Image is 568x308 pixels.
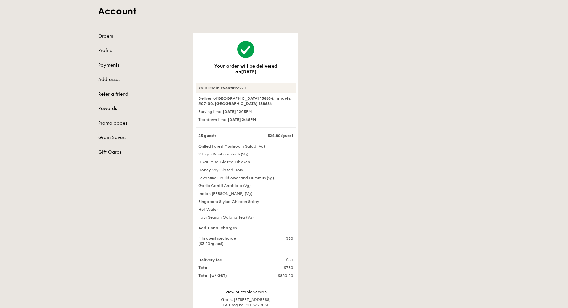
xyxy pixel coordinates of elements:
[98,149,185,155] a: Gift Cards
[223,109,252,114] strong: [DATE] 12:15PM
[194,236,263,246] div: Min guest surcharge ($3.20/guest)
[194,183,297,188] div: Garlic Confit Arrabiata (Vg)
[194,215,297,220] div: Four Season Oolong Tea (Vg)
[196,297,296,308] div: Grain, [STREET_ADDRESS] GST reg no: 201332903E
[198,96,291,106] strong: [GEOGRAPHIC_DATA] 138634, Innovis, #07-00, [GEOGRAPHIC_DATA] 138634
[98,76,185,83] a: Addresses
[225,290,267,294] a: View printable version
[98,62,185,69] a: Payments
[98,105,185,112] a: Rewards
[98,33,185,40] a: Orders
[98,47,185,54] a: Profile
[198,258,222,262] strong: Delivery fee
[194,191,297,196] div: Indian [PERSON_NAME] (Vg)
[228,117,256,122] strong: [DATE] 2:45PM
[263,265,297,270] div: $780
[241,69,257,75] span: [DATE]
[194,159,297,165] div: Hikari Miso Glazed Chicken
[194,175,297,181] div: Levantine Cauliflower and Hummus (Vg)
[263,273,297,278] div: $850.20
[196,109,296,114] div: Serving time:
[194,225,297,231] div: Additional charges
[263,236,297,241] div: $80
[198,273,227,278] strong: Total (w/ GST)
[98,5,470,17] h1: Account
[204,63,288,75] h3: Your order will be delivered on
[98,134,185,141] a: Grain Savers
[194,133,263,138] div: 25 guests
[194,167,297,173] div: Honey Soy Glazed Dory
[263,133,297,138] div: $24.80/guest
[198,266,209,270] strong: Total
[196,83,296,93] div: #P6220
[263,257,297,263] div: $80
[194,144,297,149] div: Grilled Forest Mushroom Salad (Vg)
[98,120,185,126] a: Promo codes
[98,91,185,98] a: Refer a friend
[194,199,297,204] div: Singapore Styled Chicken Satay
[194,207,297,212] div: Hot Water
[196,96,296,106] div: Deliver to
[196,117,296,122] div: Teardown time:
[198,86,232,90] strong: Your Grain Event
[194,152,297,157] div: 9 Layer Rainbow Kueh (Vg)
